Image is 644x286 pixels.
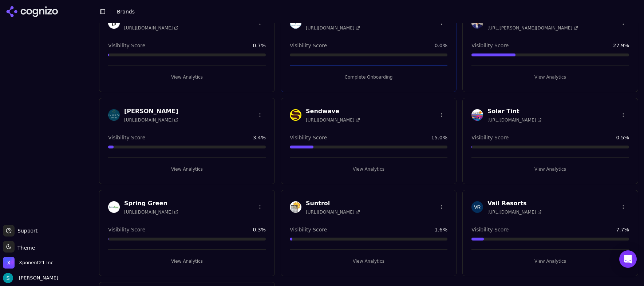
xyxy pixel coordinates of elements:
[108,226,145,233] span: Visibility Score
[290,71,447,83] button: Complete Onboarding
[616,134,629,141] span: 0.5 %
[16,275,58,281] span: [PERSON_NAME]
[471,255,629,267] button: View Analytics
[15,227,37,234] span: Support
[253,42,266,49] span: 0.7 %
[306,107,360,116] h3: Sendwave
[124,25,178,31] span: [URL][DOMAIN_NAME]
[619,250,637,268] div: Open Intercom Messenger
[253,134,266,141] span: 3.4 %
[124,117,178,123] span: [URL][DOMAIN_NAME]
[471,163,629,175] button: View Analytics
[124,199,178,208] h3: Spring Green
[306,199,360,208] h3: Suntrol
[471,109,483,121] img: Solar Tint
[19,259,54,266] span: Xponent21 Inc
[471,71,629,83] button: View Analytics
[124,209,178,215] span: [URL][DOMAIN_NAME]
[108,163,266,175] button: View Analytics
[3,273,58,283] button: Open user button
[290,109,301,121] img: Sendwave
[487,117,542,123] span: [URL][DOMAIN_NAME]
[434,226,447,233] span: 1.6 %
[290,163,447,175] button: View Analytics
[616,226,629,233] span: 7.7 %
[117,9,135,15] span: Brands
[108,134,145,141] span: Visibility Score
[3,257,15,269] img: Xponent21 Inc
[108,201,120,213] img: Spring Green
[487,209,542,215] span: [URL][DOMAIN_NAME]
[253,226,266,233] span: 0.3 %
[117,8,135,15] nav: breadcrumb
[124,107,178,116] h3: [PERSON_NAME]
[108,109,120,121] img: McKinley Irvin
[306,117,360,123] span: [URL][DOMAIN_NAME]
[306,25,360,31] span: [URL][DOMAIN_NAME]
[290,134,327,141] span: Visibility Score
[613,42,629,49] span: 27.9 %
[471,226,509,233] span: Visibility Score
[487,107,542,116] h3: Solar Tint
[434,42,447,49] span: 0.0 %
[487,25,578,31] span: [URL][PERSON_NAME][DOMAIN_NAME]
[290,201,301,213] img: Suntrol
[290,255,447,267] button: View Analytics
[471,201,483,213] img: Vail Resorts
[108,71,266,83] button: View Analytics
[108,42,145,49] span: Visibility Score
[290,42,327,49] span: Visibility Score
[487,199,542,208] h3: Vail Resorts
[108,255,266,267] button: View Analytics
[471,42,509,49] span: Visibility Score
[3,273,13,283] img: Sam Volante
[306,209,360,215] span: [URL][DOMAIN_NAME]
[3,257,54,269] button: Open organization switcher
[471,134,509,141] span: Visibility Score
[290,226,327,233] span: Visibility Score
[431,134,447,141] span: 15.0 %
[15,245,35,251] span: Theme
